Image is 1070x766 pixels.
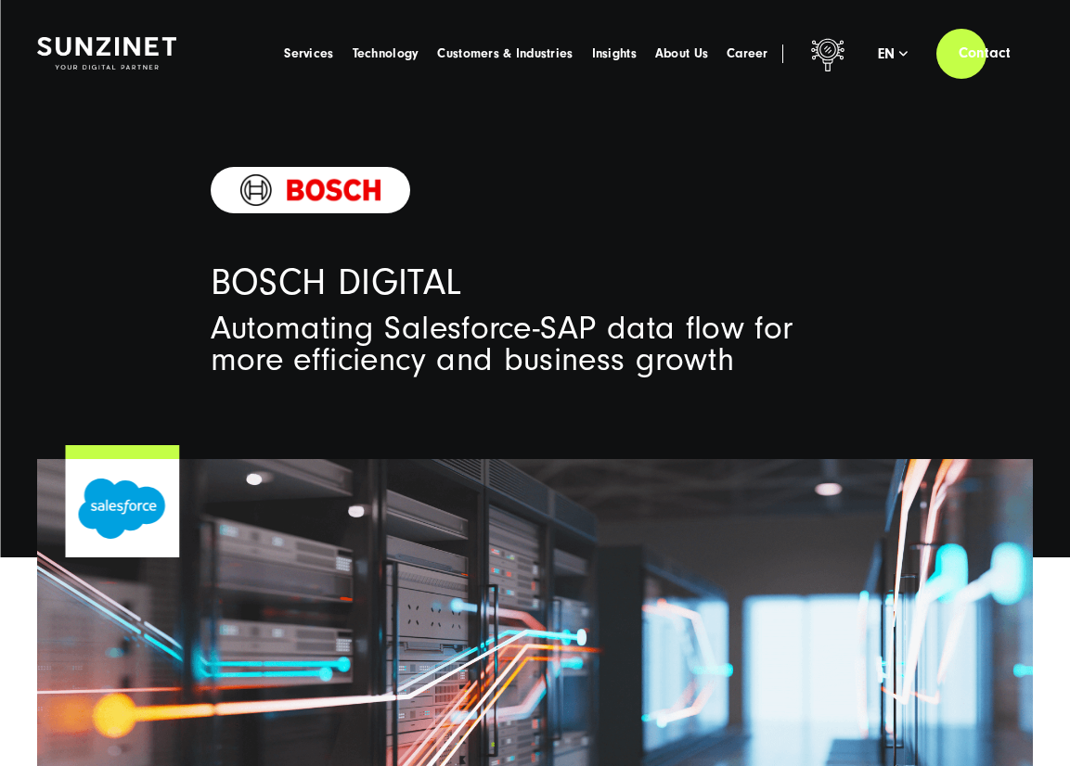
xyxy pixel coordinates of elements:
img: Salesforce Consulting and Implementation Partner Agency [79,479,165,539]
img: Kundenlogo der Digitalagentur SUNZINET - Bosch Logo [240,174,381,206]
a: Technology [353,45,419,63]
a: Services [284,45,333,63]
h1: BOSCH DIGITAL [211,260,860,306]
a: Customers & Industries [437,45,573,63]
img: SUNZINET Full Service Digital Agentur [37,37,176,70]
a: About Us [655,45,708,63]
a: Career [727,45,768,63]
a: Insights [592,45,637,63]
a: Contact [936,27,1033,80]
h2: Automating Salesforce-SAP data flow for more efficiency and business growth [211,313,860,376]
div: en [878,45,909,63]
